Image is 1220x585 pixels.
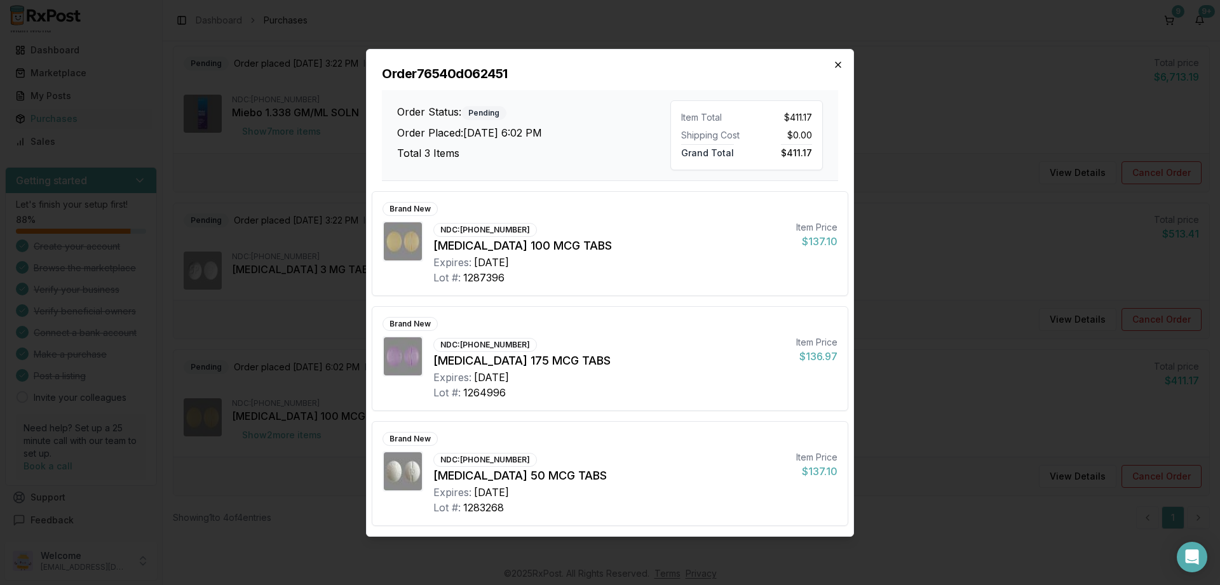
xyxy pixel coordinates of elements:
h2: Order 76540d062451 [382,65,838,83]
div: $137.10 [796,234,837,249]
div: [DATE] [474,255,509,270]
div: 1287396 [463,270,505,285]
div: Pending [461,106,506,120]
div: NDC: [PHONE_NUMBER] [433,223,537,237]
div: NDC: [PHONE_NUMBER] [433,453,537,467]
h3: Order Status: [397,104,670,120]
span: $411.17 [781,144,812,158]
div: $137.10 [796,464,837,479]
div: 1264996 [463,385,506,400]
h3: Order Placed: [DATE] 6:02 PM [397,125,670,140]
div: Lot #: [433,385,461,400]
div: Item Price [796,336,837,349]
div: Lot #: [433,270,461,285]
div: Item Price [796,221,837,234]
div: Expires: [433,370,471,385]
div: [MEDICAL_DATA] 50 MCG TABS [433,467,786,485]
div: NDC: [PHONE_NUMBER] [433,338,537,352]
div: Brand New [383,317,438,331]
div: Shipping Cost [681,129,742,142]
img: Synthroid 50 MCG TABS [384,452,422,490]
img: Synthroid 175 MCG TABS [384,337,422,375]
div: [DATE] [474,370,509,385]
div: Brand New [383,432,438,446]
div: Lot #: [433,500,461,515]
img: Synthroid 100 MCG TABS [384,222,422,260]
h3: Total 3 Items [397,145,670,161]
div: 1283268 [463,500,504,515]
div: $0.00 [752,129,812,142]
div: $411.17 [752,111,812,124]
div: $136.97 [796,349,837,364]
div: [DATE] [474,485,509,500]
span: Grand Total [681,144,734,158]
div: Brand New [383,202,438,216]
div: [MEDICAL_DATA] 175 MCG TABS [433,352,786,370]
div: Item Price [796,451,837,464]
div: [MEDICAL_DATA] 100 MCG TABS [433,237,786,255]
div: Expires: [433,255,471,270]
div: Expires: [433,485,471,500]
div: Item Total [681,111,742,124]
